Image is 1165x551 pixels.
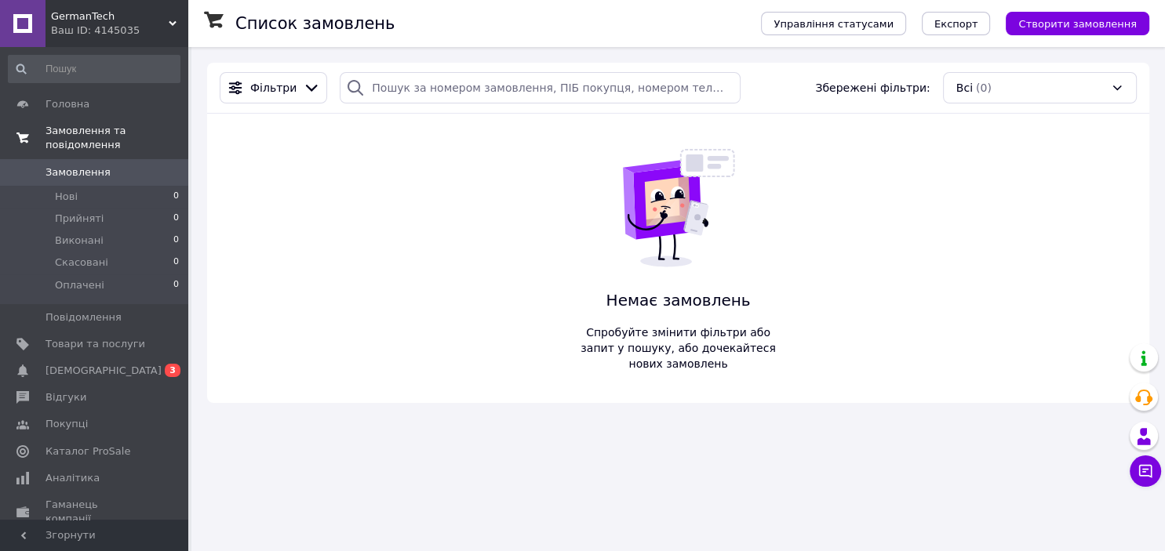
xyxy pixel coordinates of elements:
button: Експорт [922,12,991,35]
span: Немає замовлень [575,289,782,312]
button: Управління статусами [761,12,906,35]
span: 0 [173,212,179,226]
span: GermanTech [51,9,169,24]
span: Товари та послуги [46,337,145,351]
span: Створити замовлення [1018,18,1137,30]
span: Експорт [934,18,978,30]
span: Нові [55,190,78,204]
h1: Список замовлень [235,14,395,33]
span: Фільтри [250,80,297,96]
button: Створити замовлення [1006,12,1149,35]
span: Виконані [55,234,104,248]
div: Ваш ID: 4145035 [51,24,188,38]
input: Пошук за номером замовлення, ПІБ покупця, номером телефону, Email, номером накладної [340,72,741,103]
span: Відгуки [46,390,86,404]
span: Скасовані [55,256,108,270]
span: 0 [173,234,179,248]
span: 3 [165,364,180,377]
span: Управління статусами [774,18,894,30]
span: Головна [46,97,89,111]
span: 0 [173,278,179,292]
button: Чат з покупцем [1130,455,1161,487]
span: 0 [173,190,179,204]
span: [DEMOGRAPHIC_DATA] [46,364,162,378]
input: Пошук [8,55,180,83]
span: Повідомлення [46,310,122,324]
span: Аналітика [46,471,100,485]
span: Каталог ProSale [46,444,130,459]
span: Покупці [46,417,88,431]
span: 0 [173,256,179,270]
span: Збережені фільтри: [815,80,930,96]
span: Замовлення [46,165,111,179]
span: Замовлення та повідомлення [46,124,188,152]
span: (0) [976,82,992,94]
span: Прийняті [55,212,104,226]
span: Оплачені [55,278,104,292]
span: Всі [956,80,973,96]
span: Спробуйте змінити фільтри або запит у пошуку, або дочекайтеся нових замовлень [575,324,782,372]
a: Створити замовлення [990,16,1149,29]
span: Гаманець компанії [46,498,145,526]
